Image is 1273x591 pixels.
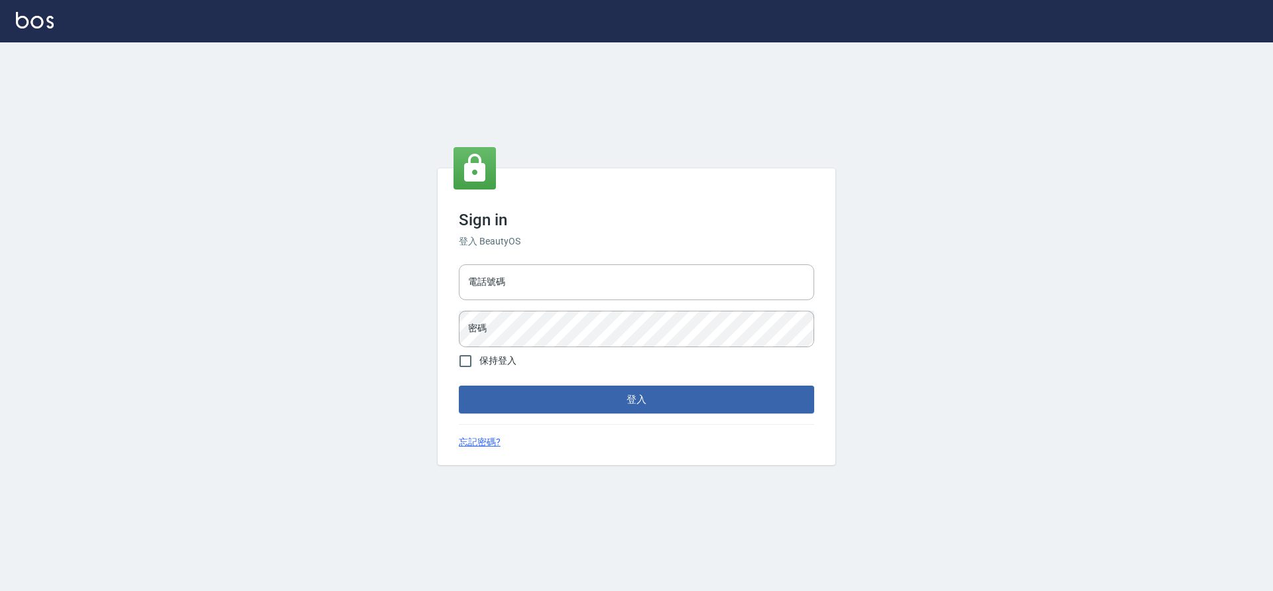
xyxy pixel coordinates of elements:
[459,386,814,413] button: 登入
[16,12,54,28] img: Logo
[479,354,516,368] span: 保持登入
[459,435,501,449] a: 忘記密碼?
[459,235,814,248] h6: 登入 BeautyOS
[459,211,814,229] h3: Sign in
